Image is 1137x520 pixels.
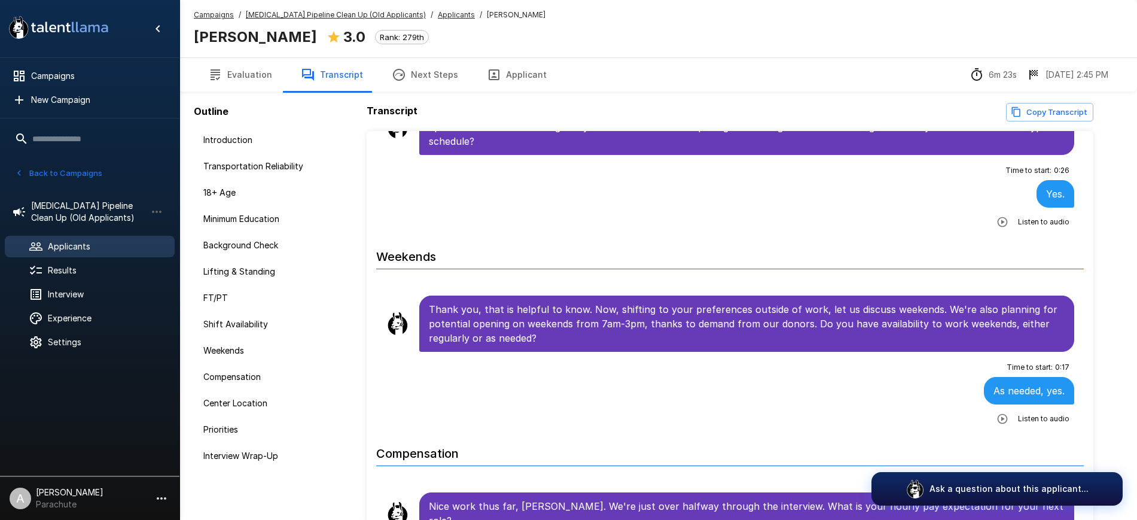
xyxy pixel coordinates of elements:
span: FT/PT [203,292,323,304]
u: Applicants [438,10,475,19]
div: The time between starting and completing the interview [970,68,1017,82]
span: Weekends [203,345,323,357]
div: Transportation Reliability [194,156,333,177]
button: Copy transcript [1006,103,1093,121]
p: Thank you, that is helpful to know. Now, shifting to your preferences outside of work, let us dis... [429,302,1065,345]
h6: Compensation [376,434,1084,466]
span: Compensation [203,371,323,383]
b: [PERSON_NAME] [194,28,317,45]
button: Evaluation [194,58,286,92]
div: Lifting & Standing [194,261,333,282]
span: Minimum Education [203,213,323,225]
span: [PERSON_NAME] [487,9,545,21]
span: / [480,9,482,21]
span: Time to start : [1007,361,1053,373]
p: 6m 23s [989,69,1017,81]
b: Outline [194,105,228,117]
button: Next Steps [377,58,473,92]
span: 18+ Age [203,187,323,199]
span: / [239,9,241,21]
b: 3.0 [343,28,365,45]
div: 18+ Age [194,182,333,203]
span: Listen to audio [1018,413,1069,425]
span: Introduction [203,134,323,146]
div: The date and time when the interview was completed [1026,68,1108,82]
p: Ask a question about this applicant... [929,483,1089,495]
span: 0 : 26 [1054,165,1069,177]
div: Priorities [194,419,333,440]
button: Applicant [473,58,561,92]
div: Compensation [194,366,333,388]
button: Ask a question about this applicant... [871,472,1123,506]
div: Center Location [194,393,333,414]
span: Transportation Reliability [203,160,323,172]
p: As needed, yes. [993,384,1065,398]
p: Yes. [1046,187,1065,201]
div: Interview Wrap-Up [194,445,333,467]
div: FT/PT [194,287,333,309]
span: / [431,9,433,21]
div: Background Check [194,235,333,256]
span: Interview Wrap-Up [203,450,323,462]
h6: Weekends [376,238,1084,269]
div: Shift Availability [194,314,333,335]
span: Center Location [203,397,323,409]
span: Shift Availability [203,318,323,330]
span: Background Check [203,239,323,251]
u: Campaigns [194,10,234,19]
div: Introduction [194,129,333,151]
img: llama_clean.png [386,312,410,336]
span: Listen to audio [1018,216,1069,228]
b: Transcript [367,105,417,117]
div: Minimum Education [194,208,333,230]
img: logo_glasses@2x.png [906,479,925,498]
p: [DATE] 2:45 PM [1045,69,1108,81]
div: Weekends [194,340,333,361]
u: [MEDICAL_DATA] Pipeline Clean Up (Old Applicants) [246,10,426,19]
span: 0 : 17 [1055,361,1069,373]
button: Transcript [286,58,377,92]
span: Rank: 279th [376,32,428,42]
span: Priorities [203,424,323,436]
span: Time to start : [1005,165,1051,177]
span: Lifting & Standing [203,266,323,278]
